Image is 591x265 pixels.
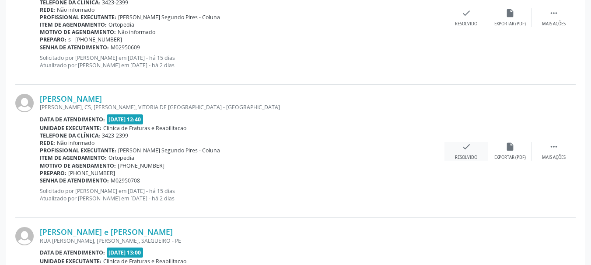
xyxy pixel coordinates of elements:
div: [PERSON_NAME], CS, [PERSON_NAME], VITORIA DE [GEOGRAPHIC_DATA] - [GEOGRAPHIC_DATA] [40,103,444,111]
b: Item de agendamento: [40,154,107,162]
span: M02950609 [111,44,140,51]
span: Não informado [57,6,94,14]
b: Preparo: [40,36,66,43]
img: img [15,227,34,245]
span: s - [PHONE_NUMBER] [68,36,122,43]
b: Item de agendamento: [40,21,107,28]
b: Motivo de agendamento: [40,162,116,169]
i:  [549,142,559,151]
span: Ortopedia [108,154,134,162]
div: Mais ações [542,21,566,27]
b: Data de atendimento: [40,116,105,123]
i: insert_drive_file [505,8,515,18]
b: Profissional executante: [40,147,116,154]
b: Telefone da clínica: [40,132,100,139]
span: [PERSON_NAME] Segundo Pires - Coluna [118,147,220,154]
i: check [462,142,471,151]
span: Clinica de Fraturas e Reabilitacao [103,258,186,265]
span: Clinica de Fraturas e Reabilitacao [103,124,186,132]
div: Exportar (PDF) [494,21,526,27]
b: Rede: [40,6,55,14]
i: insert_drive_file [505,142,515,151]
b: Data de atendimento: [40,249,105,256]
b: Unidade executante: [40,124,101,132]
span: [PERSON_NAME] Segundo Pires - Coluna [118,14,220,21]
span: [DATE] 12:40 [107,114,143,124]
b: Profissional executante: [40,14,116,21]
div: Mais ações [542,155,566,161]
a: [PERSON_NAME] e [PERSON_NAME] [40,227,173,237]
p: Solicitado por [PERSON_NAME] em [DATE] - há 15 dias Atualizado por [PERSON_NAME] em [DATE] - há 2... [40,54,444,69]
b: Unidade executante: [40,258,101,265]
b: Motivo de agendamento: [40,28,116,36]
span: [DATE] 13:00 [107,248,143,258]
div: RUA [PERSON_NAME], [PERSON_NAME], SALGUEIRO - PE [40,237,444,244]
span: M02950708 [111,177,140,184]
div: Resolvido [455,21,477,27]
p: Solicitado por [PERSON_NAME] em [DATE] - há 15 dias Atualizado por [PERSON_NAME] em [DATE] - há 2... [40,187,444,202]
span: 3423-2399 [102,132,128,139]
img: img [15,94,34,112]
div: Resolvido [455,155,477,161]
span: [PHONE_NUMBER] [118,162,164,169]
b: Rede: [40,139,55,147]
span: Não informado [57,139,94,147]
span: Ortopedia [108,21,134,28]
i:  [549,8,559,18]
span: [PHONE_NUMBER] [68,169,115,177]
span: Não informado [118,28,155,36]
b: Preparo: [40,169,66,177]
b: Senha de atendimento: [40,44,109,51]
i: check [462,8,471,18]
div: Exportar (PDF) [494,155,526,161]
a: [PERSON_NAME] [40,94,102,103]
b: Senha de atendimento: [40,177,109,184]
